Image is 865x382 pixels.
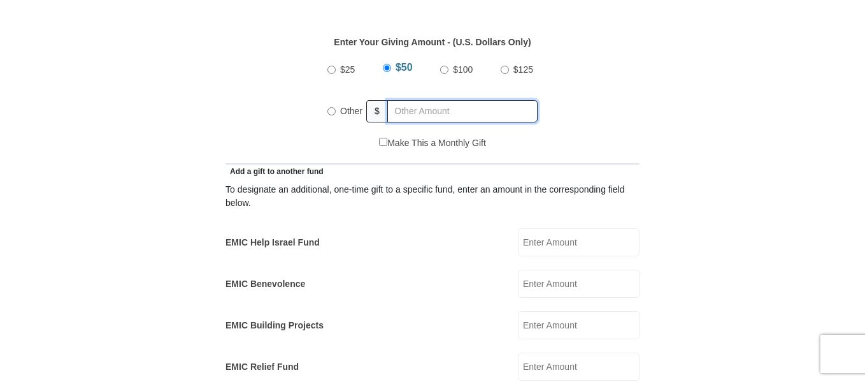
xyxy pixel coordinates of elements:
[334,37,531,47] strong: Enter Your Giving Amount - (U.S. Dollars Only)
[340,64,355,75] span: $25
[379,138,387,146] input: Make This a Monthly Gift
[396,62,413,73] span: $50
[225,277,305,291] label: EMIC Benevolence
[387,100,538,122] input: Other Amount
[513,64,533,75] span: $125
[453,64,473,75] span: $100
[225,236,320,249] label: EMIC Help Israel Fund
[518,353,640,381] input: Enter Amount
[518,228,640,256] input: Enter Amount
[225,360,299,374] label: EMIC Relief Fund
[379,136,486,150] label: Make This a Monthly Gift
[225,183,640,210] div: To designate an additional, one-time gift to a specific fund, enter an amount in the correspondin...
[366,100,388,122] span: $
[225,167,324,176] span: Add a gift to another fund
[340,106,362,116] span: Other
[518,270,640,298] input: Enter Amount
[225,319,324,332] label: EMIC Building Projects
[518,311,640,339] input: Enter Amount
